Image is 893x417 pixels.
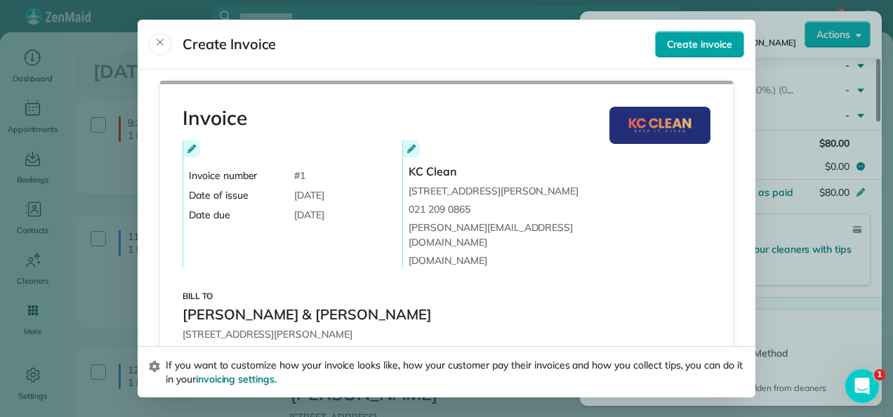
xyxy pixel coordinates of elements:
[409,163,628,180] span: KC Clean
[874,369,885,380] span: 1
[409,184,628,198] span: [STREET_ADDRESS][PERSON_NAME]
[196,373,277,385] a: invoicing settings.
[609,107,710,144] img: Company logo
[166,358,744,386] span: If you want to customize how your invoice looks like, how your customer pay their invoices and ho...
[189,188,289,202] span: Date of issue
[189,168,289,183] span: Invoice number
[667,37,732,51] span: Create invoice
[294,208,324,222] span: [DATE]
[149,33,171,55] button: Close
[845,369,879,403] iframe: Intercom live chat
[183,291,213,302] span: Bill to
[409,253,487,268] a: [DOMAIN_NAME]
[294,188,324,202] span: [DATE]
[409,221,573,249] span: [PERSON_NAME][EMAIL_ADDRESS][DOMAIN_NAME]
[409,254,487,267] span: [DOMAIN_NAME]
[655,31,744,58] button: Create invoice
[183,35,276,53] span: Create Invoice
[409,220,628,249] a: [PERSON_NAME][EMAIL_ADDRESS][DOMAIN_NAME]
[183,327,352,341] span: [STREET_ADDRESS][PERSON_NAME]
[409,202,470,217] a: 021 209 0865
[294,168,305,183] span: # 1
[409,203,470,216] span: 021 209 0865
[189,208,289,222] span: Date due
[183,107,654,129] h1: Invoice
[183,305,432,324] span: [PERSON_NAME] & [PERSON_NAME]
